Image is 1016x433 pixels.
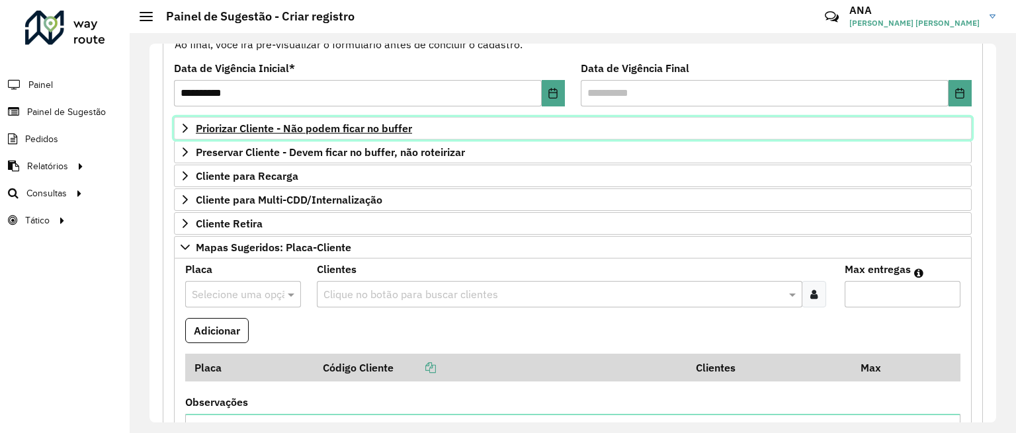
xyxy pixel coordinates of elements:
th: Clientes [687,354,852,381]
a: Cliente para Multi-CDD/Internalização [174,188,972,211]
label: Data de Vigência Final [581,60,689,76]
a: Priorizar Cliente - Não podem ficar no buffer [174,117,972,139]
span: Preservar Cliente - Devem ficar no buffer, não roteirizar [196,147,465,157]
span: Priorizar Cliente - Não podem ficar no buffer [196,123,412,134]
span: Cliente para Recarga [196,171,298,181]
span: Tático [25,214,50,227]
span: Cliente Retira [196,218,263,229]
span: Consultas [26,186,67,200]
a: Contato Rápido [818,3,846,31]
span: Mapas Sugeridos: Placa-Cliente [196,242,351,253]
a: Preservar Cliente - Devem ficar no buffer, não roteirizar [174,141,972,163]
a: Cliente para Recarga [174,165,972,187]
label: Placa [185,261,212,277]
label: Max entregas [845,261,911,277]
label: Clientes [317,261,357,277]
a: Mapas Sugeridos: Placa-Cliente [174,236,972,258]
span: Painel de Sugestão [27,105,106,119]
span: Painel [28,78,53,92]
button: Choose Date [542,80,565,106]
em: Máximo de clientes que serão colocados na mesma rota com os clientes informados [914,268,923,278]
a: Copiar [394,361,436,374]
a: Cliente Retira [174,212,972,235]
h3: ANA [849,4,980,17]
span: [PERSON_NAME] [PERSON_NAME] [849,17,980,29]
button: Adicionar [185,318,249,343]
label: Observações [185,394,248,410]
th: Código Cliente [314,354,687,381]
h2: Painel de Sugestão - Criar registro [153,9,355,24]
label: Data de Vigência Inicial [174,60,295,76]
span: Cliente para Multi-CDD/Internalização [196,194,382,205]
span: Relatórios [27,159,68,173]
th: Max [851,354,904,381]
th: Placa [185,354,314,381]
button: Choose Date [949,80,972,106]
span: Pedidos [25,132,58,146]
